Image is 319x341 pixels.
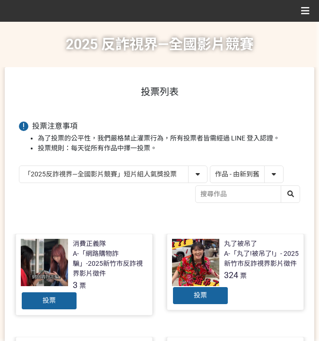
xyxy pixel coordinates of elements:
[167,234,304,310] a: 丸了被吊了A-「丸了!被吊了!」- 2025新竹市反詐視界影片徵件324票投票
[16,234,153,315] a: 消費正義隊A-「網路購物詐騙」-2025新竹市反詐視界影片徵件3票投票
[240,272,247,280] span: 票
[73,239,106,249] div: 消費正義隊
[194,291,207,299] span: 投票
[19,86,300,97] h1: 投票列表
[38,133,300,143] li: 為了投票的公平性，我們嚴格禁止灌票行為，所有投票者皆需經過 LINE 登入認證。
[73,249,147,279] div: A-「網路購物詐騙」-2025新竹市反詐視界影片徵件
[79,282,86,289] span: 票
[43,297,56,304] span: 投票
[224,239,257,249] div: 丸了被吊了
[32,122,78,131] span: 投票注意事項
[38,143,300,153] li: 投票規則：每天從所有作品中擇一投票。
[196,186,300,202] input: 搜尋作品
[66,22,254,67] h1: 2025 反詐視界—全國影片競賽
[73,280,78,290] span: 3
[224,249,299,269] div: A-「丸了!被吊了!」- 2025新竹市反詐視界影片徵件
[224,270,238,280] span: 324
